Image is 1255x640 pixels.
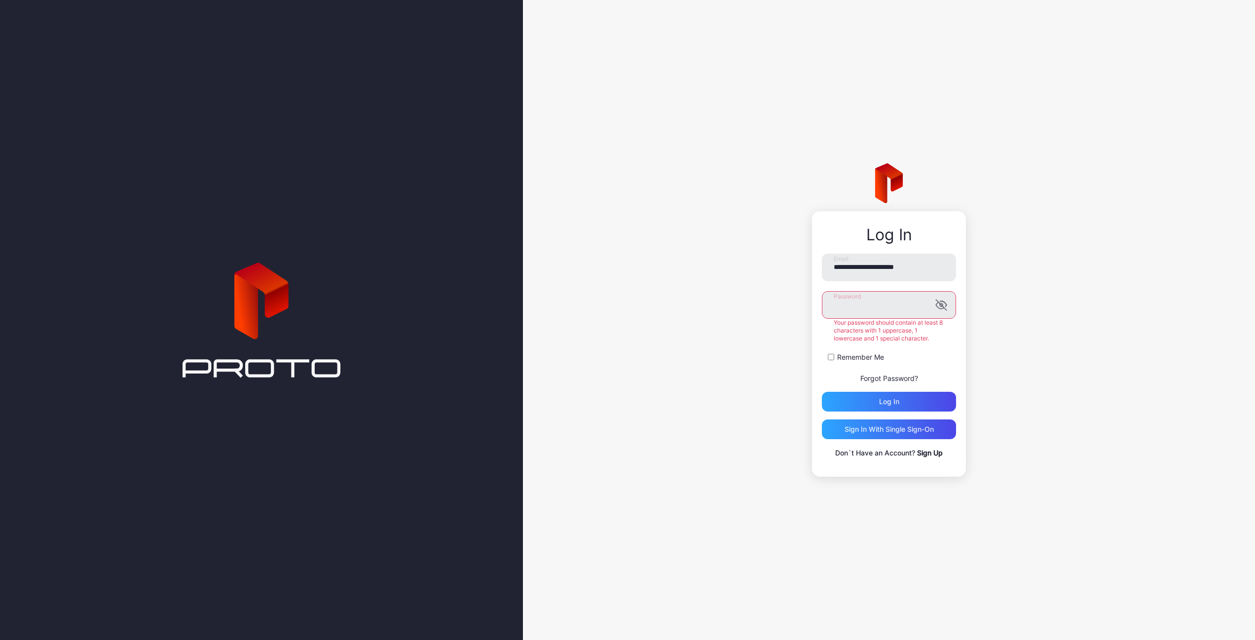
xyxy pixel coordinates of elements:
[822,447,956,459] p: Don`t Have an Account?
[845,425,934,433] div: Sign in With Single Sign-On
[822,319,956,342] div: Your password should contain at least 8 characters with 1 uppercase, 1 lowercase and 1 special ch...
[879,398,899,406] div: Log in
[860,374,918,382] a: Forgot Password?
[822,254,956,281] input: Email
[917,449,943,457] a: Sign Up
[822,419,956,439] button: Sign in With Single Sign-On
[822,291,956,319] input: Password
[822,226,956,244] div: Log In
[822,392,956,412] button: Log in
[935,299,947,311] button: Password
[837,352,884,362] label: Remember Me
